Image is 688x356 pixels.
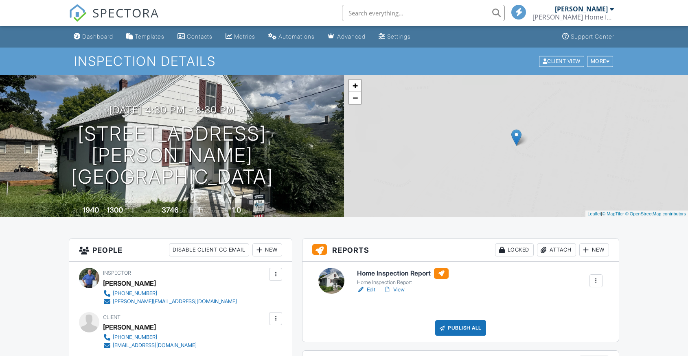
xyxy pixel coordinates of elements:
[278,33,315,40] div: Automations
[135,33,164,40] div: Templates
[72,208,81,214] span: Built
[103,270,131,276] span: Inspector
[103,289,237,297] a: [PHONE_NUMBER]
[625,211,686,216] a: © OpenStreetMap contributors
[495,243,534,256] div: Locked
[202,208,224,214] span: bedrooms
[252,243,282,256] div: New
[198,206,201,214] div: 1
[383,286,405,294] a: View
[585,211,688,217] div: |
[375,29,414,44] a: Settings
[357,279,449,286] div: Home Inspection Report
[539,56,584,67] div: Client View
[143,208,160,214] span: Lot Size
[538,58,586,64] a: Client View
[169,243,249,256] div: Disable Client CC Email
[587,56,614,67] div: More
[349,80,361,92] a: Zoom in
[555,5,608,13] div: [PERSON_NAME]
[571,33,614,40] div: Support Center
[113,334,157,341] div: [PHONE_NUMBER]
[70,29,116,44] a: Dashboard
[265,29,318,44] a: Automations (Basic)
[107,206,123,214] div: 1300
[187,33,213,40] div: Contacts
[232,206,241,214] div: 1.0
[537,243,576,256] div: Attach
[435,320,486,336] div: Publish All
[123,29,168,44] a: Templates
[83,206,99,214] div: 1940
[349,92,361,104] a: Zoom out
[587,211,601,216] a: Leaflet
[602,211,624,216] a: © MapTiler
[162,206,179,214] div: 3746
[103,297,237,306] a: [PERSON_NAME][EMAIL_ADDRESS][DOMAIN_NAME]
[103,314,121,320] span: Client
[302,239,619,262] h3: Reports
[103,277,156,289] div: [PERSON_NAME]
[174,29,216,44] a: Contacts
[222,29,259,44] a: Metrics
[113,298,237,305] div: [PERSON_NAME][EMAIL_ADDRESS][DOMAIN_NAME]
[124,208,136,214] span: sq. ft.
[579,243,609,256] div: New
[74,54,614,68] h1: Inspection Details
[357,286,375,294] a: Edit
[242,208,265,214] span: bathrooms
[13,123,331,187] h1: [STREET_ADDRESS][PERSON_NAME] [GEOGRAPHIC_DATA]
[357,268,449,286] a: Home Inspection Report Home Inspection Report
[559,29,618,44] a: Support Center
[113,290,157,297] div: [PHONE_NUMBER]
[180,208,190,214] span: sq.ft.
[109,104,235,115] h3: [DATE] 4:30 pm - 8:30 pm
[337,33,366,40] div: Advanced
[103,333,197,341] a: [PHONE_NUMBER]
[92,4,159,21] span: SPECTORA
[324,29,369,44] a: Advanced
[69,4,87,22] img: The Best Home Inspection Software - Spectora
[69,239,292,262] h3: People
[357,268,449,279] h6: Home Inspection Report
[103,321,156,333] div: [PERSON_NAME]
[103,341,197,349] a: [EMAIL_ADDRESS][DOMAIN_NAME]
[82,33,113,40] div: Dashboard
[342,5,505,21] input: Search everything...
[234,33,255,40] div: Metrics
[69,11,159,28] a: SPECTORA
[113,342,197,349] div: [EMAIL_ADDRESS][DOMAIN_NAME]
[387,33,411,40] div: Settings
[532,13,614,21] div: Alwin Home Inspection LLC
